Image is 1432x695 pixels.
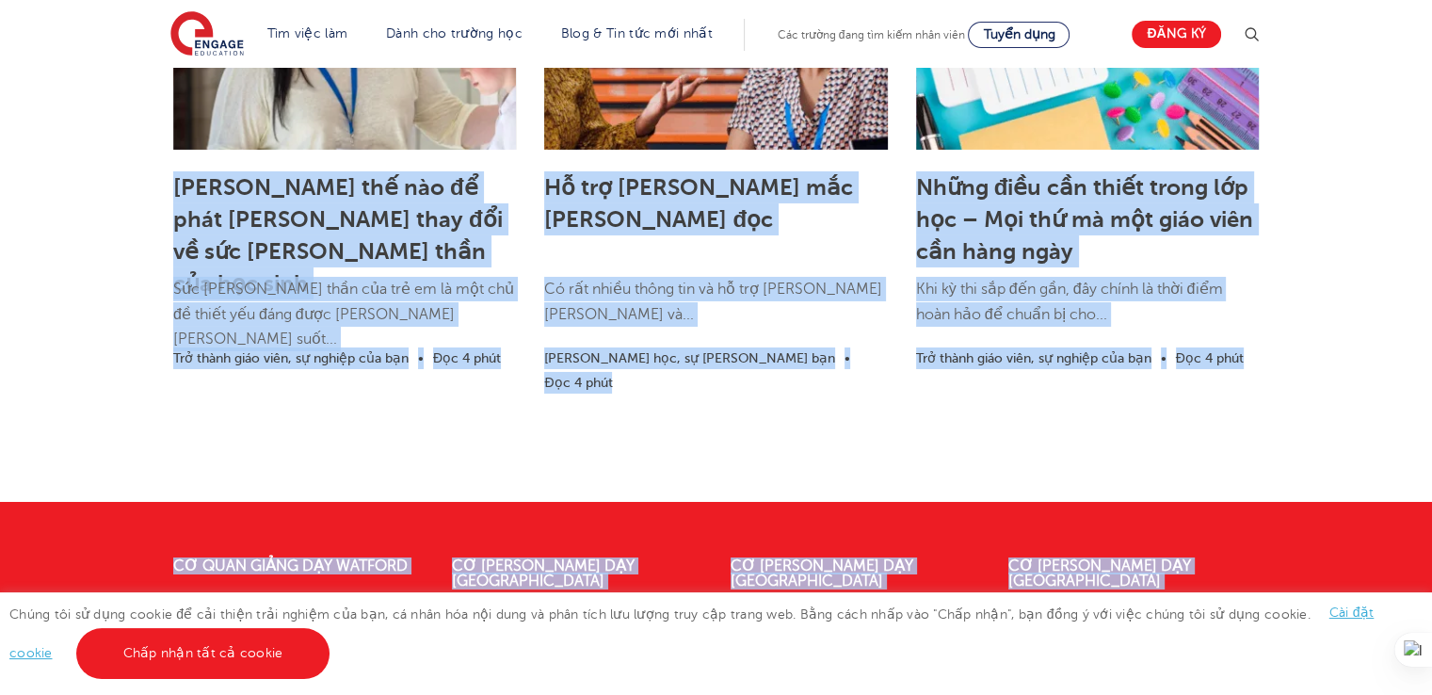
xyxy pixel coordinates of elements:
[418,351,424,365] font: •
[433,351,501,365] font: Đọc 4 phút
[170,11,244,58] img: Tham gia Giáo dục
[123,646,283,660] font: Chấp nhận tất cả cookie
[173,351,409,365] font: Trở thành giáo viên, sự nghiệp của bạn
[778,28,965,41] font: Các trường đang tìm kiếm nhân viên
[1161,351,1167,365] font: •
[544,376,612,390] font: Đọc 4 phút
[968,22,1070,48] a: Tuyển dụng
[267,26,348,40] a: Tìm việc làm
[9,606,1311,621] font: Chúng tôi sử dụng cookie để cải thiện trải nghiệm của bạn, cá nhân hóa nội dung và phân tích lưu ...
[731,558,913,590] a: Cơ [PERSON_NAME] dạy [GEOGRAPHIC_DATA]
[916,174,1253,265] a: Những điều cần thiết trong lớp học – Mọi thứ mà một giáo viên cần hàng ngày
[544,351,835,365] font: [PERSON_NAME] học, sự [PERSON_NAME] bạn
[845,351,850,365] font: •
[916,281,1223,322] font: Khi kỳ thi sắp đến gần, đây chính là thời điểm hoàn hảo để chuẩn bị cho...
[1008,558,1191,590] a: Cơ [PERSON_NAME] dạy [GEOGRAPHIC_DATA]
[1176,351,1244,365] font: Đọc 4 phút
[1147,27,1205,41] font: Đăng ký
[983,27,1054,41] font: Tuyển dụng
[916,351,1151,365] font: Trở thành giáo viên, sự nghiệp của bạn
[173,558,408,574] a: Cơ quan giảng dạy Watford
[452,558,635,590] a: Cơ [PERSON_NAME] dạy [GEOGRAPHIC_DATA]
[1132,21,1220,48] a: Đăng ký
[76,628,330,679] a: Chấp nhận tất cả cookie
[544,174,853,233] a: Hỗ trợ [PERSON_NAME] mắc [PERSON_NAME] đọc
[173,174,503,297] a: [PERSON_NAME] thế nào để phát [PERSON_NAME] thay đổi về sức [PERSON_NAME] thần của học sinh
[386,26,523,40] a: Dành cho trường học
[561,26,713,40] a: Blog & Tin tức mới nhất
[173,281,514,347] font: Sức [PERSON_NAME] thần của trẻ em là một chủ đề thiết yếu đáng được [PERSON_NAME] [PERSON_NAME] s...
[544,281,882,322] font: Có rất nhiều thông tin và hỗ trợ [PERSON_NAME] [PERSON_NAME] và...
